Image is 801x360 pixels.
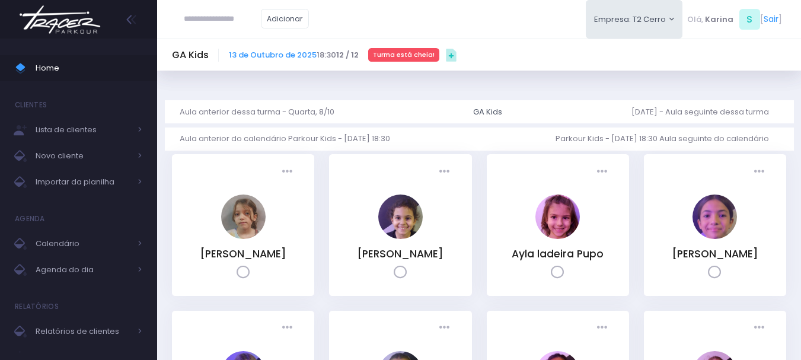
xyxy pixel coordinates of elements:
[36,324,130,339] span: Relatórios de clientes
[535,231,580,242] a: Ayla ladeira Pupo
[15,295,59,318] h4: Relatórios
[221,231,266,242] a: Alice Camargo Silva
[739,9,760,30] span: S
[473,106,502,118] div: GA Kids
[631,100,778,123] a: [DATE] - Aula seguinte dessa turma
[512,247,604,261] a: Ayla ladeira Pupo
[535,195,580,239] img: Ayla ladeira Pupo
[36,148,130,164] span: Novo cliente
[200,247,286,261] a: [PERSON_NAME]
[36,262,130,278] span: Agenda do dia
[764,13,778,26] a: Sair
[378,195,423,239] img: Ana Clara Bertoni
[229,49,359,61] span: 18:30
[672,247,758,261] a: [PERSON_NAME]
[687,14,703,26] span: Olá,
[261,9,309,28] a: Adicionar
[221,195,266,239] img: Alice Camargo Silva
[180,100,344,123] a: Aula anterior dessa turma - Quarta, 8/10
[36,174,130,190] span: Importar da planilha
[693,231,737,242] a: Bárbara Duarte
[15,93,47,117] h4: Clientes
[693,195,737,239] img: Bárbara Duarte
[368,48,440,61] div: Turma está cheia!
[36,122,130,138] span: Lista de clientes
[336,49,359,60] strong: 12 / 12
[705,14,733,26] span: Karina
[229,49,317,60] a: 13 de Outubro de 2025
[357,247,443,261] a: [PERSON_NAME]
[556,128,778,151] a: Parkour Kids - [DATE] 18:30 Aula seguinte do calendário
[36,60,142,76] span: Home
[172,49,209,61] h5: GA Kids
[378,231,423,242] a: Ana Clara Bertoni
[36,236,130,251] span: Calendário
[180,128,400,151] a: Aula anterior do calendário Parkour Kids - [DATE] 18:30
[682,6,786,33] div: [ ]
[15,207,45,231] h4: Agenda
